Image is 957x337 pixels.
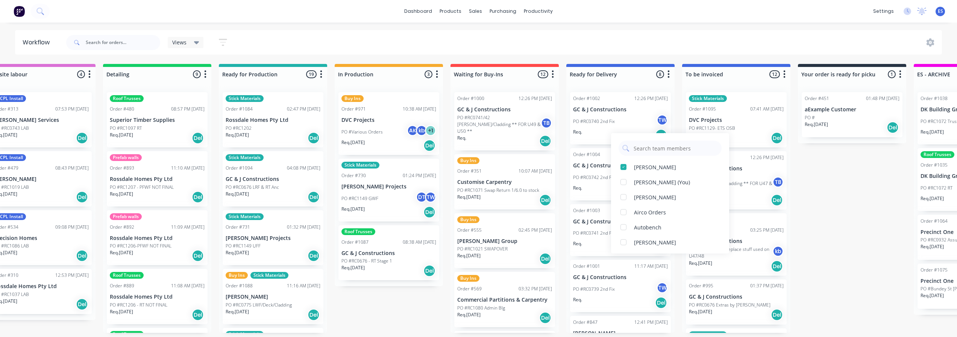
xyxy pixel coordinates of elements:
[223,269,323,324] div: Buy InsStick MaterialsOrder #108811:16 AM [DATE][PERSON_NAME]PO #RC0775 LWF/Deck/CladdingReq.[DAT...
[76,298,88,310] div: Del
[465,6,486,17] div: sales
[425,125,436,136] div: + 1
[341,228,375,235] div: Roof Trusses
[341,139,365,146] p: Req. [DATE]
[457,106,552,113] p: GC & J Constructions
[689,282,713,289] div: Order #995
[457,216,479,223] div: Buy Ins
[573,118,615,125] p: PO #RC0740 2nd Fix
[110,117,205,123] p: Superior Timber Supplies
[634,319,668,326] div: 12:41 PM [DATE]
[539,253,551,265] div: Del
[107,269,208,324] div: Roof TrussesOrder #88911:08 AM [DATE]Rossdale Homes Pty LtdPO #RC1206 - RT NOT FINALReq.[DATE]Del
[55,272,89,279] div: 12:53 PM [DATE]
[226,117,320,123] p: Rossdale Homes Pty Ltd
[573,129,582,135] p: Req.
[457,238,552,244] p: [PERSON_NAME] Group
[689,294,784,300] p: GC & J Constructions
[938,8,943,15] span: ES
[689,246,772,260] p: PO #RC0741/742 Replace stuff used on U47/48
[686,92,787,147] div: Stick MaterialsOrder #109507:41 AM [DATE]DVC ProjectsPO #RC1129- ETS OSBReq.[DATE]Del
[802,92,902,137] div: Order #45101:48 PM [DATE]aExample CustomerPO #Req.[DATE]Del
[573,319,598,326] div: Order #847
[634,193,676,201] div: [PERSON_NAME]
[110,224,134,231] div: Order #892
[634,263,668,270] div: 11:17 AM [DATE]
[287,165,320,172] div: 04:08 PM [DATE]
[226,224,250,231] div: Order #731
[341,264,365,271] p: Req. [DATE]
[921,162,948,168] div: Order #1035
[110,106,134,112] div: Order #480
[634,254,720,261] div: [PERSON_NAME] [PERSON_NAME]
[573,330,668,337] p: [PERSON_NAME]
[750,106,784,112] div: 07:41 AM [DATE]
[226,191,249,197] p: Req. [DATE]
[341,184,436,190] p: [PERSON_NAME] Projects
[226,154,264,161] div: Stick Materials
[341,258,392,264] p: PO #RC0676 - RT Stage 1
[921,95,948,102] div: Order #1038
[171,224,205,231] div: 11:09 AM [DATE]
[573,263,600,270] div: Order #1001
[14,6,25,17] img: Factory
[226,302,292,308] p: PO #RC0775 LWF/Deck/Cladding
[223,92,323,147] div: Stick MaterialsOrder #108402:47 PM [DATE]Rossdale Homes Pty LtdPO #RC1202Req.[DATE]Del
[403,106,436,112] div: 10:38 AM [DATE]
[772,246,784,257] div: kb
[520,6,557,17] div: productivity
[457,187,539,194] p: PO #RC1071 Swap Return 1/6.0 to stock
[573,274,668,281] p: GC & J Constructions
[570,92,671,144] div: Order #100212:26 PM [DATE]GC & J ConstructionsPO #RC0740 2nd FixTWReq.Del
[55,224,89,231] div: 09:08 PM [DATE]
[457,297,552,303] p: Commercial Partitions & Carpentry
[192,132,204,144] div: Del
[341,250,436,257] p: GC & J Constructions
[805,121,828,128] p: Req. [DATE]
[887,121,899,134] div: Del
[76,132,88,144] div: Del
[192,250,204,262] div: Del
[341,162,379,168] div: Stick Materials
[226,249,249,256] p: Req. [DATE]
[921,185,952,191] p: PO #RC1072 RT
[110,249,133,256] p: Req. [DATE]
[226,106,253,112] div: Order #1084
[308,132,320,144] div: Del
[192,309,204,321] div: Del
[573,230,615,237] p: PO #RC0741 2nd Fix
[539,312,551,324] div: Del
[750,154,784,161] div: 12:26 PM [DATE]
[486,6,520,17] div: purchasing
[541,117,552,129] div: TB
[539,194,551,206] div: Del
[689,302,770,308] p: PO #RC0676 Extras by [PERSON_NAME]
[457,114,541,135] p: PO #RC0741/42 [PERSON_NAME]/Cladding ** FOR U49 & U50 **
[55,106,89,112] div: 07:53 PM [DATE]
[457,157,479,164] div: Buy Ins
[341,106,366,112] div: Order #971
[634,95,668,102] div: 12:26 PM [DATE]
[686,279,787,325] div: Order #99501:37 PM [DATE]GC & J ConstructionsPO #RC0676 Extras by [PERSON_NAME]Req.[DATE]Del
[454,92,555,150] div: Order #100012:26 PM [DATE]GC & J ConstructionsPO #RC0741/42 [PERSON_NAME]/Cladding ** FOR U49 & U...
[308,309,320,321] div: Del
[110,132,133,138] p: Req. [DATE]
[921,267,948,273] div: Order #1075
[226,235,320,241] p: [PERSON_NAME] Projects
[457,227,482,234] div: Order #555
[407,125,418,136] div: AK
[570,204,671,257] div: Order #100311:21 AM [DATE]GC & J ConstructionsPO #RC0741 2nd FixTWReq.Del
[110,308,133,315] p: Req. [DATE]
[750,227,784,234] div: 03:25 PM [DATE]
[573,106,668,113] p: GC & J Constructions
[573,162,668,169] p: GC & J Constructions
[519,168,552,175] div: 10:07 AM [DATE]
[55,165,89,172] div: 08:43 PM [DATE]
[287,106,320,112] div: 02:47 PM [DATE]
[570,148,671,200] div: Order #100411:22 AM [DATE]GC & J ConstructionsPO #RC0742 2nd FixTWReq.Del
[634,238,676,246] div: [PERSON_NAME]
[226,282,253,289] div: Order #1088
[110,282,134,289] div: Order #889
[454,213,555,269] div: Buy InsOrder #55502:45 PM [DATE][PERSON_NAME] GroupPO #RC1021 SWAPOVERReq.[DATE]Del
[457,194,481,200] p: Req. [DATE]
